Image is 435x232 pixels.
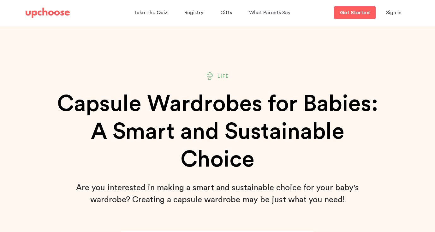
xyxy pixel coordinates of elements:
p: Are you interested in making a smart and sustainable choice for your baby's wardrobe? Creating a ... [75,182,360,206]
p: Get Started [340,10,370,15]
span: Sign in [386,10,402,15]
a: Take The Quiz [134,7,169,19]
img: Plant [206,72,214,80]
span: Take The Quiz [134,10,167,15]
a: UpChoose [26,6,70,19]
span: Life [217,72,229,80]
h1: Capsule Wardrobes for Babies: A Smart and Sustainable Choice [51,90,384,174]
span: What Parents Say [249,10,290,15]
a: What Parents Say [249,7,292,19]
button: Sign in [378,6,409,19]
span: Gifts [220,10,232,15]
a: Registry [184,7,205,19]
span: Registry [184,10,203,15]
img: UpChoose [26,8,70,18]
a: Gifts [220,7,234,19]
a: Get Started [334,6,376,19]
